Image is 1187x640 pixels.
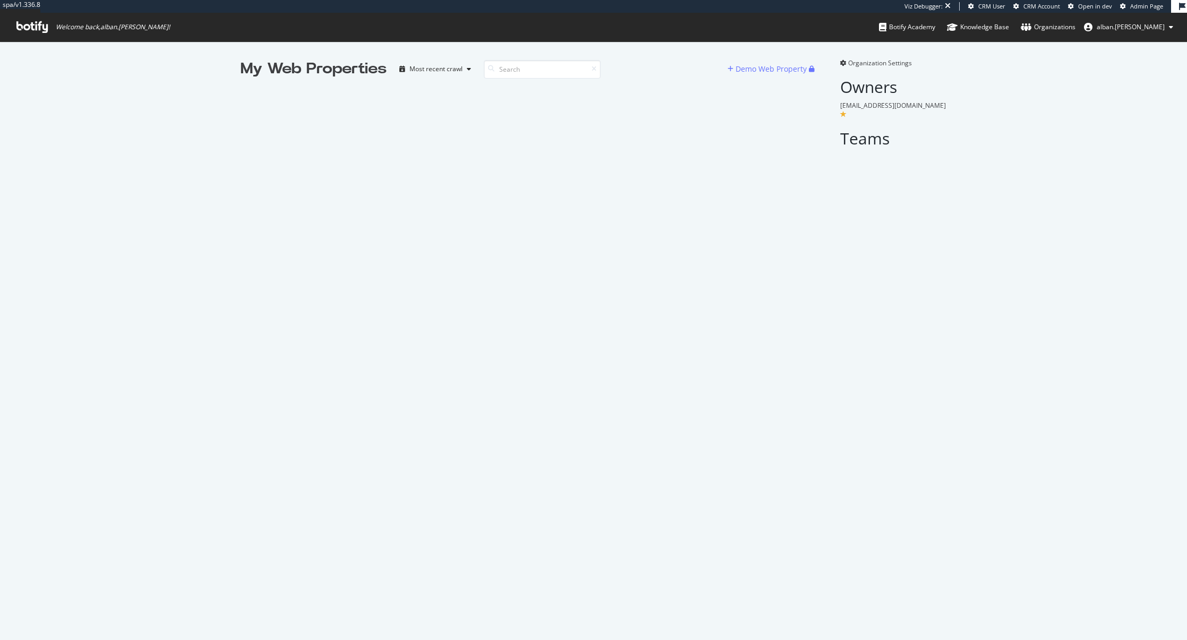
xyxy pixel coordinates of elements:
span: [EMAIL_ADDRESS][DOMAIN_NAME] [840,101,946,110]
span: CRM Account [1023,2,1060,10]
button: alban.[PERSON_NAME] [1075,19,1182,36]
button: Demo Web Property [728,61,809,78]
span: alban.ruelle [1097,22,1165,31]
div: Most recent crawl [409,66,463,72]
h2: Teams [840,130,947,147]
button: Most recent crawl [395,61,475,78]
div: Demo Web Property [736,64,807,74]
span: Open in dev [1078,2,1112,10]
span: CRM User [978,2,1005,10]
a: Knowledge Base [947,13,1009,41]
a: Demo Web Property [728,64,809,73]
div: My Web Properties [241,58,387,80]
div: Knowledge Base [947,22,1009,32]
a: Admin Page [1120,2,1163,11]
span: Welcome back, alban.[PERSON_NAME] ! [56,23,170,31]
div: Viz Debugger: [904,2,943,11]
input: Search [484,60,601,79]
span: Organization Settings [848,58,912,67]
div: Organizations [1021,22,1075,32]
h2: Owners [840,78,947,96]
a: Botify Academy [879,13,935,41]
div: Botify Academy [879,22,935,32]
span: Admin Page [1130,2,1163,10]
a: CRM User [968,2,1005,11]
a: Organizations [1021,13,1075,41]
a: Open in dev [1068,2,1112,11]
a: CRM Account [1013,2,1060,11]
